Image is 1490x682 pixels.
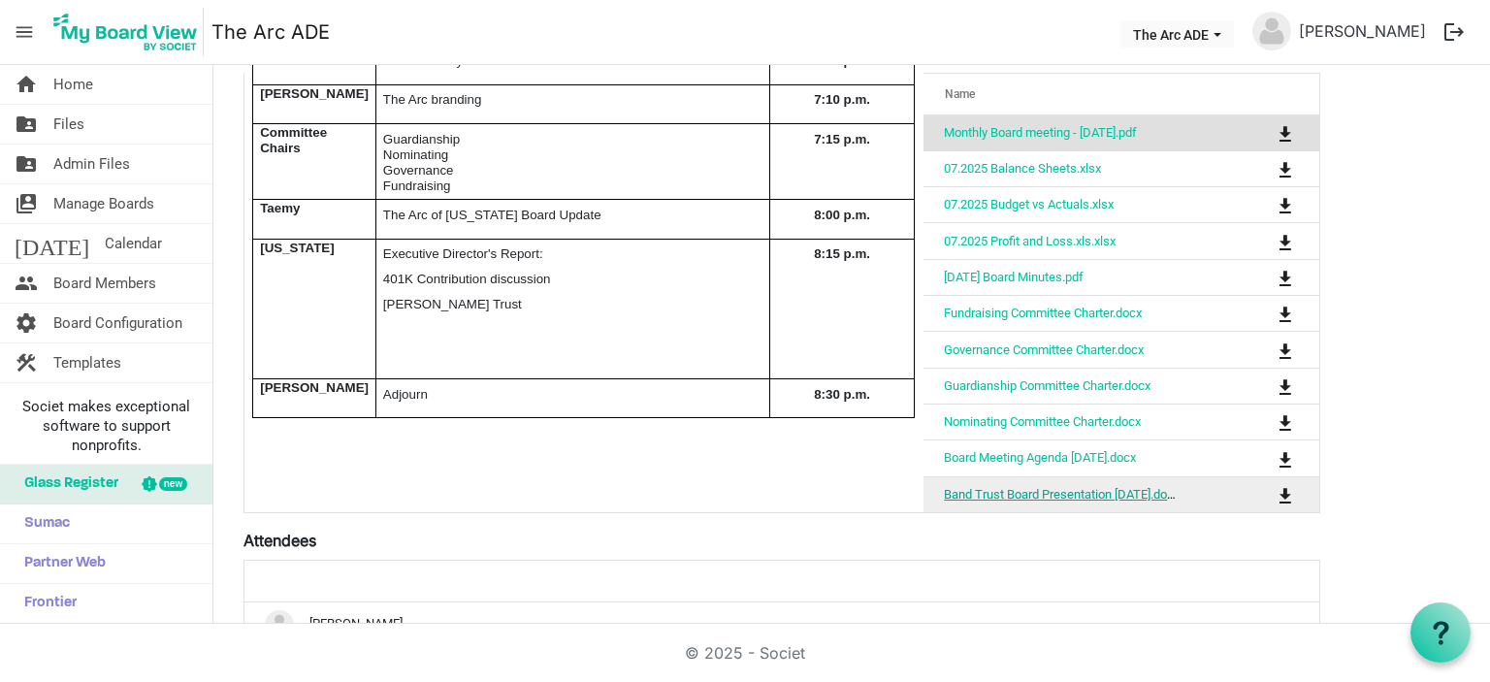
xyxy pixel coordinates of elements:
img: no-profile-picture.svg [265,610,294,639]
button: Download [1272,373,1299,400]
td: is Command column column header [1198,476,1319,512]
td: is Command column column header [1198,404,1319,439]
span: home [15,65,38,104]
a: 07.2025 Balance Sheets.xlsx [944,161,1101,176]
td: is Command column column header [1198,222,1319,258]
a: © 2025 - Societ [685,643,805,663]
span: Home [53,65,93,104]
span: settings [15,304,38,342]
td: 07.2025 Balance Sheets.xlsx is template cell column header Name [923,150,1198,186]
span: Board Members [53,264,156,303]
span: switch_account [15,184,38,223]
td: Guardianship Committee Charter.docx is template cell column header Name [923,368,1198,404]
button: Download [1272,444,1299,471]
button: Download [1272,481,1299,508]
a: Nominating Committee Charter.docx [944,414,1141,429]
button: Download [1272,408,1299,436]
button: logout [1434,12,1474,52]
span: folder_shared [15,105,38,144]
span: construction [15,343,38,382]
button: Download [1272,264,1299,291]
span: Partner Web [15,544,106,583]
a: My Board View Logo [48,8,211,56]
td: is Command column column header [1198,186,1319,222]
td: 07.2025 Profit and Loss.xls.xlsx is template cell column header Name [923,222,1198,258]
span: people [15,264,38,303]
button: Download [1272,300,1299,327]
span: Frontier [15,584,77,623]
span: Calendar [105,224,162,263]
a: Band Trust Board Presentation [DATE].docx [944,487,1180,502]
button: Download [1272,119,1299,146]
span: [DATE] [15,224,89,263]
td: checkAlison Butler is template cell column header [244,602,1319,647]
a: Board Meeting Agenda [DATE].docx [944,450,1136,465]
div: new [159,477,187,491]
button: Download [1272,227,1299,254]
td: is Command column column header [1198,150,1319,186]
a: Guardianship Committee Charter.docx [944,378,1150,393]
span: Templates [53,343,121,382]
button: Download [1272,336,1299,363]
span: Societ makes exceptional software to support nonprofits. [9,397,204,455]
a: Monthly Board meeting - [DATE].pdf [944,125,1137,140]
td: Nominating Committee Charter.docx is template cell column header Name [923,404,1198,439]
a: 07.2025 Profit and Loss.xls.xlsx [944,234,1116,248]
img: My Board View Logo [48,8,204,56]
label: Attendees [243,529,316,552]
td: is Command column column header [1198,295,1319,331]
td: 06.18.2025 Board Minutes.pdf is template cell column header Name [923,259,1198,295]
a: Governance Committee Charter.docx [944,342,1144,357]
a: 07.2025 Budget vs Actuals.xlsx [944,197,1114,211]
span: Glass Register [15,465,118,503]
span: Board Configuration [53,304,182,342]
td: Board Meeting Agenda 8-20-2025.docx is template cell column header Name [923,439,1198,475]
td: is Command column column header [1198,331,1319,367]
a: Fundraising Committee Charter.docx [944,306,1142,320]
span: Admin Files [53,145,130,183]
a: [PERSON_NAME] [1291,12,1434,50]
button: Download [1272,155,1299,182]
td: Monthly Board meeting - August 20, 2025.pdf is template cell column header Name [923,115,1198,150]
button: Download [1272,191,1299,218]
td: is Command column column header [1198,439,1319,475]
span: Manage Boards [53,184,154,223]
img: no-profile-picture.svg [1252,12,1291,50]
span: folder_shared [15,145,38,183]
td: Fundraising Committee Charter.docx is template cell column header Name [923,295,1198,331]
span: menu [6,14,43,50]
td: Band Trust Board Presentation August 2025.docx is template cell column header Name [923,476,1198,512]
button: The Arc ADE dropdownbutton [1120,20,1234,48]
td: 07.2025 Budget vs Actuals.xlsx is template cell column header Name [923,186,1198,222]
td: is Command column column header [1198,368,1319,404]
a: The Arc ADE [211,13,330,51]
td: Governance Committee Charter.docx is template cell column header Name [923,331,1198,367]
td: is Command column column header [1198,115,1319,150]
span: Name [945,87,975,101]
span: Files [53,105,84,144]
div: [PERSON_NAME] [265,610,1299,639]
span: Sumac [15,504,70,543]
td: is Command column column header [1198,259,1319,295]
a: [DATE] Board Minutes.pdf [944,270,1084,284]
